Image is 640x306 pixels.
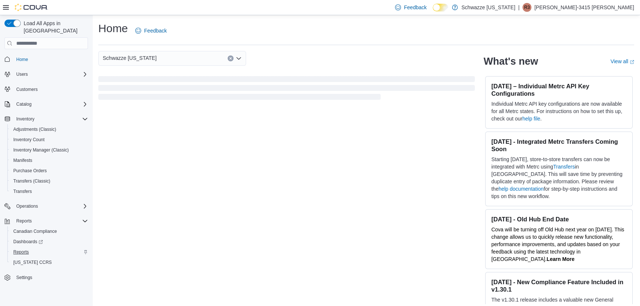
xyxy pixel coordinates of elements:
[13,178,50,184] span: Transfers (Classic)
[1,201,91,211] button: Operations
[98,78,475,101] span: Loading
[1,114,91,124] button: Inventory
[10,177,88,186] span: Transfers (Classic)
[630,60,634,64] svg: External link
[462,3,515,12] p: Schwazze [US_STATE]
[10,156,88,165] span: Manifests
[16,71,28,77] span: Users
[547,256,574,262] a: Learn More
[144,27,167,34] span: Feedback
[13,115,37,123] button: Inventory
[236,55,242,61] button: Open list of options
[553,164,575,170] a: Transfers
[1,69,91,79] button: Users
[7,226,91,237] button: Canadian Compliance
[7,186,91,197] button: Transfers
[10,135,88,144] span: Inventory Count
[10,135,48,144] a: Inventory Count
[7,176,91,186] button: Transfers (Classic)
[433,4,448,11] input: Dark Mode
[16,101,31,107] span: Catalog
[10,248,88,256] span: Reports
[404,4,426,11] span: Feedback
[7,257,91,268] button: [US_STATE] CCRS
[10,166,50,175] a: Purchase Orders
[1,216,91,226] button: Reports
[16,275,32,280] span: Settings
[13,157,32,163] span: Manifests
[13,168,47,174] span: Purchase Orders
[228,55,234,61] button: Clear input
[10,258,55,267] a: [US_STATE] CCRS
[13,115,88,123] span: Inventory
[7,124,91,135] button: Adjustments (Classic)
[524,3,530,12] span: R3
[98,21,128,36] h1: Home
[10,248,32,256] a: Reports
[13,147,69,153] span: Inventory Manager (Classic)
[7,155,91,166] button: Manifests
[491,278,626,293] h3: [DATE] - New Compliance Feature Included in v1.30.1
[484,55,538,67] h2: What's new
[10,258,88,267] span: Washington CCRS
[522,116,540,122] a: help file
[10,187,35,196] a: Transfers
[1,99,91,109] button: Catalog
[13,202,88,211] span: Operations
[491,227,624,262] span: Cova will be turning off Old Hub next year on [DATE]. This change allows us to quickly release ne...
[13,126,56,132] span: Adjustments (Classic)
[498,186,544,192] a: help documentation
[518,3,520,12] p: |
[13,70,31,79] button: Users
[13,202,41,211] button: Operations
[610,58,634,64] a: View allExternal link
[10,166,88,175] span: Purchase Orders
[491,215,626,223] h3: [DATE] - Old Hub End Date
[10,187,88,196] span: Transfers
[10,156,35,165] a: Manifests
[13,239,43,245] span: Dashboards
[491,100,626,122] p: Individual Metrc API key configurations are now available for all Metrc states. For instructions ...
[13,137,45,143] span: Inventory Count
[13,228,57,234] span: Canadian Compliance
[13,273,88,282] span: Settings
[13,259,52,265] span: [US_STATE] CCRS
[21,20,88,34] span: Load All Apps in [GEOGRAPHIC_DATA]
[1,272,91,283] button: Settings
[13,85,88,94] span: Customers
[13,54,88,64] span: Home
[1,84,91,95] button: Customers
[15,4,48,11] img: Cova
[13,217,35,225] button: Reports
[534,3,634,12] p: [PERSON_NAME]-3415 [PERSON_NAME]
[10,237,46,246] a: Dashboards
[10,146,88,154] span: Inventory Manager (Classic)
[7,237,91,247] a: Dashboards
[16,86,38,92] span: Customers
[7,166,91,176] button: Purchase Orders
[13,249,29,255] span: Reports
[491,138,626,153] h3: [DATE] - Integrated Metrc Transfers Coming Soon
[13,70,88,79] span: Users
[522,3,531,12] div: Ryan-3415 Langeler
[13,100,34,109] button: Catalog
[10,227,88,236] span: Canadian Compliance
[16,218,32,224] span: Reports
[13,100,88,109] span: Catalog
[13,85,41,94] a: Customers
[16,57,28,62] span: Home
[13,55,31,64] a: Home
[491,82,626,97] h3: [DATE] – Individual Metrc API Key Configurations
[1,54,91,64] button: Home
[13,217,88,225] span: Reports
[7,247,91,257] button: Reports
[13,188,32,194] span: Transfers
[10,125,59,134] a: Adjustments (Classic)
[10,125,88,134] span: Adjustments (Classic)
[7,135,91,145] button: Inventory Count
[10,237,88,246] span: Dashboards
[7,145,91,155] button: Inventory Manager (Classic)
[10,227,60,236] a: Canadian Compliance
